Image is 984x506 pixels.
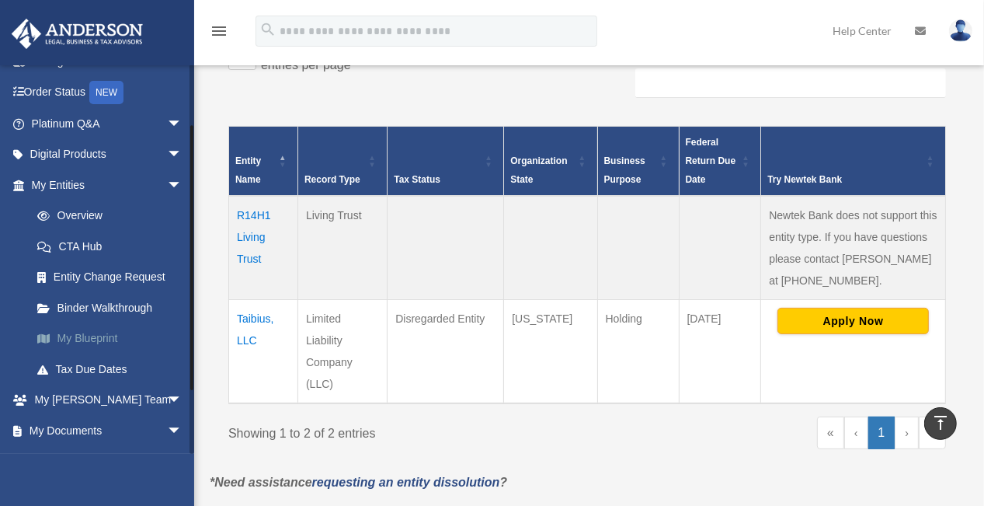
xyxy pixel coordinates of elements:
[11,77,206,109] a: Order StatusNEW
[604,155,645,185] span: Business Purpose
[868,417,895,449] a: 1
[844,417,868,449] a: Previous
[228,417,575,445] div: Showing 1 to 2 of 2 entries
[210,476,507,489] em: *Need assistance ?
[22,231,206,262] a: CTA Hub
[777,308,929,334] button: Apply Now
[919,417,946,449] a: Last
[679,299,761,403] td: [DATE]
[22,354,206,385] a: Tax Due Dates
[210,27,228,40] a: menu
[235,155,261,185] span: Entity Name
[394,174,440,185] span: Tax Status
[388,299,504,403] td: Disregarded Entity
[22,292,206,323] a: Binder Walkthrough
[298,196,388,300] td: Living Trust
[167,446,198,478] span: arrow_drop_down
[167,385,198,417] span: arrow_drop_down
[11,108,206,139] a: Platinum Q&Aarrow_drop_down
[761,196,946,300] td: Newtek Bank does not support this entity type. If you have questions please contact [PERSON_NAME]...
[22,262,206,293] a: Entity Change Request
[304,174,360,185] span: Record Type
[22,323,206,354] a: My Blueprint
[89,81,123,104] div: NEW
[767,170,922,189] div: Try Newtek Bank
[167,169,198,201] span: arrow_drop_down
[298,299,388,403] td: Limited Liability Company (LLC)
[504,299,597,403] td: [US_STATE]
[11,169,206,201] a: My Entitiesarrow_drop_down
[924,407,957,440] a: vertical_align_top
[312,476,500,489] a: requesting an entity dissolution
[679,126,761,196] th: Federal Return Due Date: Activate to sort
[22,201,198,232] a: Overview
[504,126,597,196] th: Organization State: Activate to sort
[949,19,972,42] img: User Pic
[817,417,844,449] a: First
[510,155,567,185] span: Organization State
[388,126,504,196] th: Tax Status: Activate to sort
[597,126,679,196] th: Business Purpose: Activate to sort
[167,415,198,447] span: arrow_drop_down
[597,299,679,403] td: Holding
[686,137,736,185] span: Federal Return Due Date
[229,196,298,300] td: R14H1 Living Trust
[229,299,298,403] td: Taibius, LLC
[7,19,148,49] img: Anderson Advisors Platinum Portal
[11,446,206,477] a: Online Learningarrow_drop_down
[229,126,298,196] th: Entity Name: Activate to invert sorting
[11,415,206,446] a: My Documentsarrow_drop_down
[11,139,206,170] a: Digital Productsarrow_drop_down
[11,385,206,416] a: My [PERSON_NAME] Teamarrow_drop_down
[761,126,946,196] th: Try Newtek Bank : Activate to sort
[298,126,388,196] th: Record Type: Activate to sort
[259,21,276,38] i: search
[167,108,198,140] span: arrow_drop_down
[895,417,919,449] a: Next
[210,22,228,40] i: menu
[931,414,950,432] i: vertical_align_top
[167,139,198,171] span: arrow_drop_down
